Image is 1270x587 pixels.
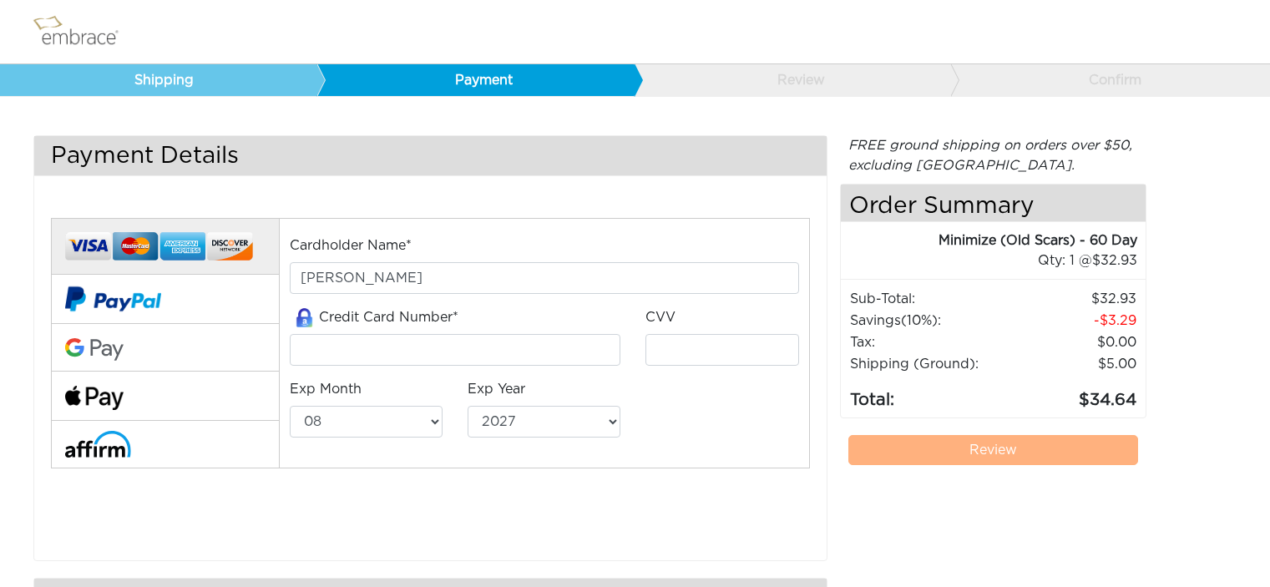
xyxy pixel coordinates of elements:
[1008,310,1138,331] td: 3.29
[34,136,827,175] h3: Payment Details
[849,288,1008,310] td: Sub-Total:
[290,308,319,327] img: amazon-lock.png
[1008,375,1138,413] td: 34.64
[468,379,525,399] label: Exp Year
[848,435,1139,465] a: Review
[1092,254,1137,267] span: 32.93
[901,314,938,327] span: (10%)
[849,353,1008,375] td: Shipping (Ground):
[634,64,951,96] a: Review
[849,375,1008,413] td: Total:
[645,307,675,327] label: CVV
[65,227,253,266] img: credit-cards.png
[316,64,634,96] a: Payment
[65,338,124,362] img: Google-Pay-Logo.svg
[849,331,1008,353] td: Tax:
[290,307,458,328] label: Credit Card Number*
[29,11,138,53] img: logo.png
[290,235,412,256] label: Cardholder Name*
[862,250,1138,271] div: 1 @
[1008,331,1138,353] td: 0.00
[1008,288,1138,310] td: 32.93
[950,64,1267,96] a: Confirm
[840,135,1147,175] div: FREE ground shipping on orders over $50, excluding [GEOGRAPHIC_DATA].
[1008,353,1138,375] td: $5.00
[841,230,1138,250] div: Minimize (Old Scars) - 60 Day
[290,379,362,399] label: Exp Month
[65,431,131,457] img: affirm-logo.svg
[65,386,124,410] img: fullApplePay.png
[65,275,161,323] img: paypal-v2.png
[849,310,1008,331] td: Savings :
[841,185,1146,222] h4: Order Summary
